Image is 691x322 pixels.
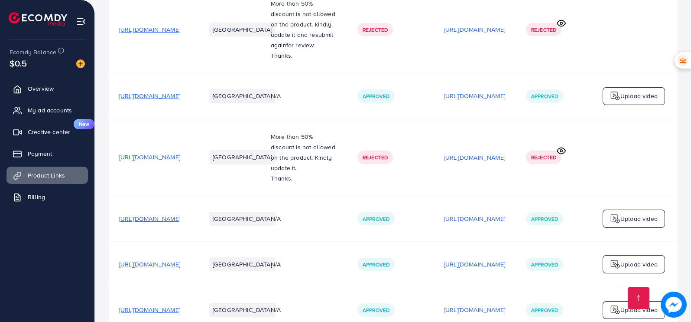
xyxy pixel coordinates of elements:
span: $0.5 [10,57,27,69]
span: f [286,41,288,49]
p: [URL][DOMAIN_NAME] [444,214,505,224]
a: Payment [6,145,88,162]
p: [URL][DOMAIN_NAME] [444,91,505,101]
p: Upload video [620,259,658,269]
a: Product Links [6,167,88,184]
a: My ad accounts [6,102,88,119]
span: Billing [28,193,45,201]
li: [GEOGRAPHIC_DATA] [209,23,276,36]
span: Overview [28,84,54,93]
img: image [76,59,85,68]
span: Approved [531,92,558,100]
span: Approved [531,215,558,223]
span: Approved [363,306,389,314]
span: Approved [531,261,558,268]
img: logo [610,91,620,101]
img: menu [76,16,86,26]
span: [URL][DOMAIN_NAME] [119,25,180,34]
span: [URL][DOMAIN_NAME] [119,92,180,100]
span: Rejected [531,154,556,161]
span: Rejected [531,26,556,33]
span: Rejected [363,26,388,33]
p: Thanks. [271,50,337,61]
p: [URL][DOMAIN_NAME] [444,24,505,35]
span: [URL][DOMAIN_NAME] [119,153,180,161]
li: [GEOGRAPHIC_DATA] [209,212,276,226]
span: Creative center [28,128,70,136]
span: [URL][DOMAIN_NAME] [119,260,180,269]
a: Billing [6,188,88,206]
p: More than 50% discount is not allowed on the product. Kindly update it. [271,131,337,173]
span: My ad accounts [28,106,72,115]
span: Rejected [363,154,388,161]
a: Creative centerNew [6,123,88,141]
span: Product Links [28,171,65,180]
span: [URL][DOMAIN_NAME] [119,214,180,223]
span: N/A [271,306,281,314]
li: [GEOGRAPHIC_DATA] [209,257,276,271]
img: logo [610,214,620,224]
span: New [74,119,94,129]
span: Approved [531,306,558,314]
img: image [661,292,687,318]
span: Approved [363,92,389,100]
a: Overview [6,80,88,97]
span: Payment [28,149,52,158]
p: Upload video [620,91,658,101]
p: Upload video [620,305,658,315]
p: [URL][DOMAIN_NAME] [444,305,505,315]
span: Ecomdy Balance [10,48,56,56]
span: N/A [271,92,281,100]
li: [GEOGRAPHIC_DATA] [209,150,276,164]
span: N/A [271,260,281,269]
img: logo [610,305,620,315]
p: Upload video [620,214,658,224]
li: [GEOGRAPHIC_DATA] [209,89,276,103]
span: Approved [363,215,389,223]
p: [URL][DOMAIN_NAME] [444,259,505,269]
p: Thanks. [271,173,337,184]
img: logo [610,259,620,269]
p: [URL][DOMAIN_NAME] [444,152,505,163]
span: Approved [363,261,389,268]
li: [GEOGRAPHIC_DATA] [209,303,276,317]
span: [URL][DOMAIN_NAME] [119,306,180,314]
img: logo [9,12,67,26]
span: N/A [271,214,281,223]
